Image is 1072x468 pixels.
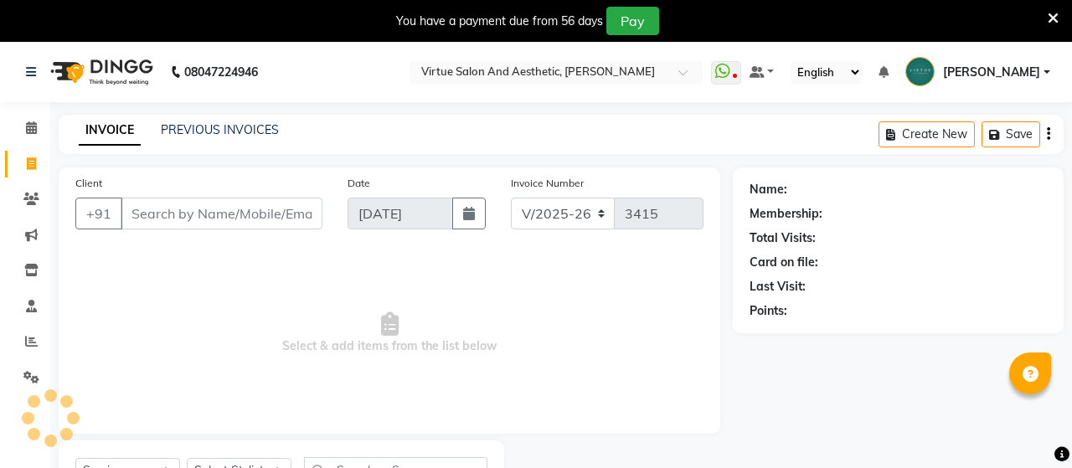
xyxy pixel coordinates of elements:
b: 08047224946 [184,49,258,95]
label: Invoice Number [511,176,584,191]
img: logo [43,49,157,95]
div: You have a payment due from 56 days [396,13,603,30]
span: [PERSON_NAME] [943,64,1040,81]
a: PREVIOUS INVOICES [161,122,279,137]
button: +91 [75,198,122,229]
button: Pay [606,7,659,35]
button: Save [982,121,1040,147]
div: Total Visits: [750,229,816,247]
div: Name: [750,181,787,198]
label: Client [75,176,102,191]
div: Last Visit: [750,278,806,296]
label: Date [348,176,370,191]
span: Select & add items from the list below [75,249,703,417]
div: Membership: [750,205,822,223]
button: Create New [879,121,975,147]
img: Bharath [905,57,935,86]
input: Search by Name/Mobile/Email/Code [121,198,322,229]
a: INVOICE [79,116,141,146]
div: Points: [750,302,787,320]
div: Card on file: [750,254,818,271]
